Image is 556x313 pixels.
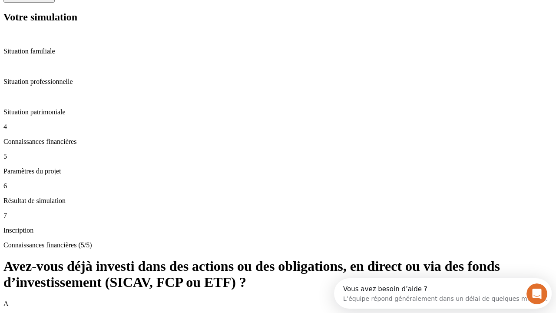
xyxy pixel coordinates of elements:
[3,138,553,146] p: Connaissances financières
[9,14,214,23] div: L’équipe répond généralement dans un délai de quelques minutes.
[3,212,553,220] p: 7
[3,182,553,190] p: 6
[526,283,547,304] iframe: Intercom live chat
[3,47,553,55] p: Situation familiale
[3,167,553,175] p: Paramètres du projet
[3,3,239,27] div: Ouvrir le Messenger Intercom
[3,11,553,23] h2: Votre simulation
[3,300,553,308] p: A
[334,278,552,309] iframe: Intercom live chat discovery launcher
[3,123,553,131] p: 4
[3,258,553,290] h1: Avez-vous déjà investi dans des actions ou des obligations, en direct ou via des fonds d’investis...
[3,153,553,160] p: 5
[3,108,553,116] p: Situation patrimoniale
[3,197,553,205] p: Résultat de simulation
[3,226,553,234] p: Inscription
[3,78,553,86] p: Situation professionnelle
[3,241,553,249] p: Connaissances financières (5/5)
[9,7,214,14] div: Vous avez besoin d’aide ?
